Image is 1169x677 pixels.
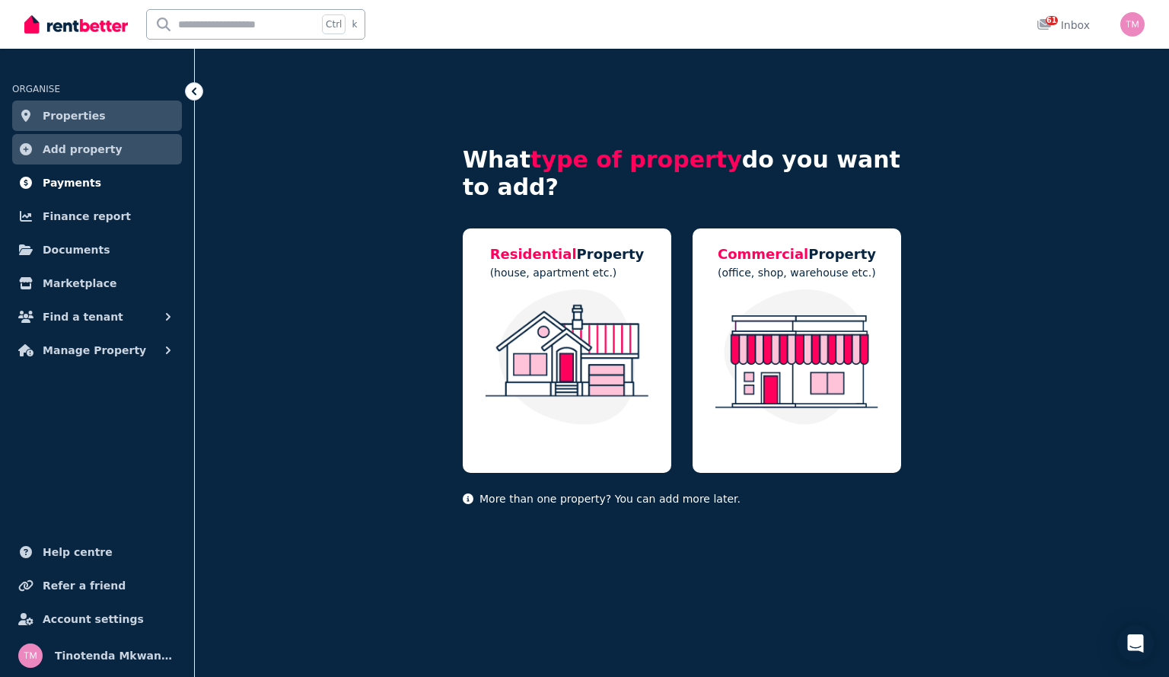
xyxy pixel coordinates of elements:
span: Finance report [43,207,131,225]
a: Payments [12,168,182,198]
span: Marketplace [43,274,116,292]
button: Manage Property [12,335,182,366]
h4: What do you want to add? [463,146,901,201]
a: Marketplace [12,268,182,299]
span: ORGANISE [12,84,60,94]
span: Payments [43,174,101,192]
p: (house, apartment etc.) [490,265,645,280]
a: Finance report [12,201,182,232]
span: Properties [43,107,106,125]
span: 61 [1046,16,1058,25]
span: Find a tenant [43,308,123,326]
span: Residential [490,246,577,262]
a: Properties [12,101,182,131]
span: Account settings [43,610,144,628]
span: Refer a friend [43,576,126,595]
a: Refer a friend [12,570,182,601]
h5: Property [490,244,645,265]
a: Help centre [12,537,182,567]
a: Add property [12,134,182,164]
span: Ctrl [322,14,346,34]
div: Inbox [1037,18,1090,33]
p: More than one property? You can add more later. [463,491,901,506]
span: Documents [43,241,110,259]
button: Find a tenant [12,302,182,332]
span: Commercial [718,246,808,262]
img: Residential Property [478,289,656,425]
img: RentBetter [24,13,128,36]
span: k [352,18,357,30]
img: Tinotenda Mkwananzi [18,643,43,668]
p: (office, shop, warehouse etc.) [718,265,876,280]
span: Add property [43,140,123,158]
img: Tinotenda Mkwananzi [1120,12,1145,37]
h5: Property [718,244,876,265]
a: Documents [12,235,182,265]
span: Manage Property [43,341,146,359]
span: Help centre [43,543,113,561]
span: type of property [530,146,742,173]
a: Account settings [12,604,182,634]
div: Open Intercom Messenger [1117,625,1154,662]
img: Commercial Property [708,289,886,425]
span: Tinotenda Mkwananzi [55,647,176,665]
